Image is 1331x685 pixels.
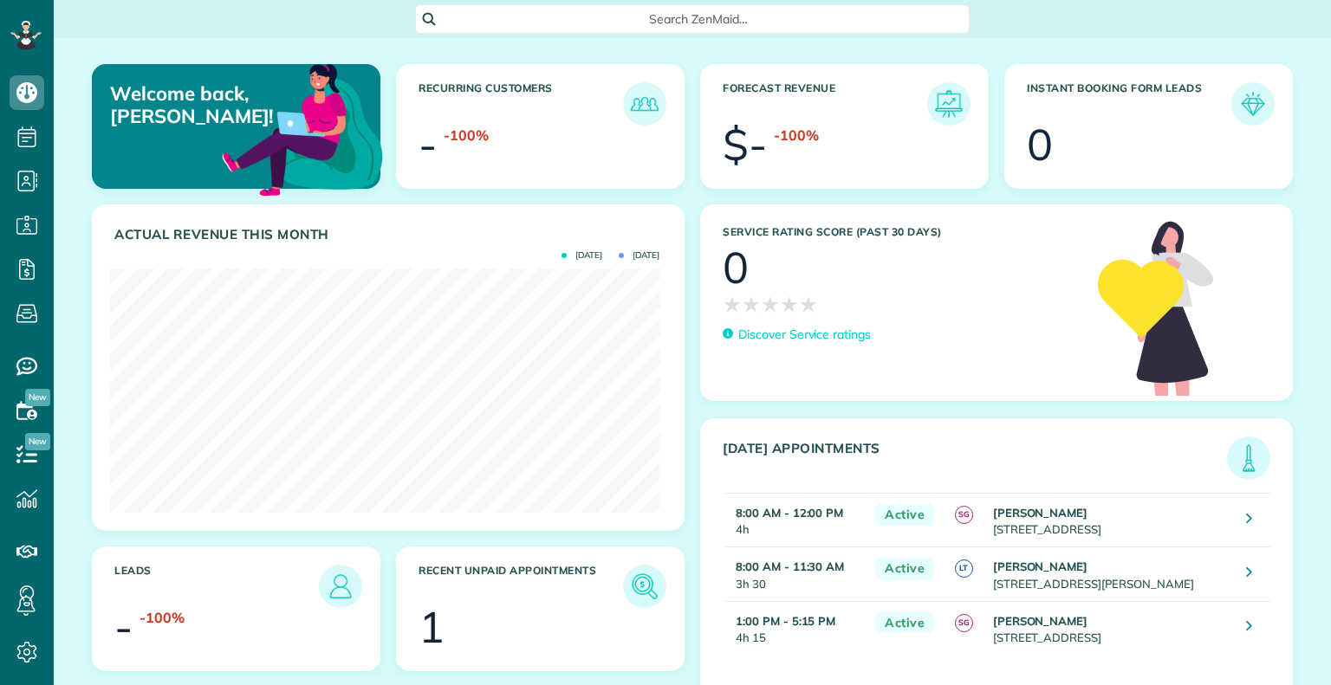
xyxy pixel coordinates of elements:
span: ★ [723,289,742,320]
a: Discover Service ratings [723,326,871,344]
img: icon_recurring_customers-cf858462ba22bcd05b5a5880d41d6543d210077de5bb9ebc9590e49fd87d84ed.png [627,87,662,121]
span: ★ [742,289,761,320]
span: LT [955,559,973,578]
span: ★ [799,289,818,320]
span: SG [955,506,973,524]
span: Active [876,612,933,634]
span: SG [955,614,973,632]
span: Active [876,504,933,526]
h3: Forecast Revenue [723,82,927,126]
td: [STREET_ADDRESS] [989,494,1233,547]
strong: [PERSON_NAME] [993,506,1088,520]
strong: [PERSON_NAME] [993,614,1088,628]
p: Welcome back, [PERSON_NAME]! [110,82,287,128]
h3: Actual Revenue this month [114,227,666,242]
span: Active [876,558,933,579]
span: [DATE] [619,251,659,260]
div: $- [723,123,767,166]
img: icon_forecast_revenue-8c13a41c7ed35a8dcfafea3cbb826a0462acb37728057bba2d056411b612bbbe.png [932,87,966,121]
span: ★ [761,289,780,320]
td: 4h [723,494,867,547]
strong: 8:00 AM - 12:00 PM [736,506,843,520]
h3: Leads [114,565,319,608]
div: -100% [444,126,489,145]
h3: Recurring Customers [419,82,623,126]
h3: [DATE] Appointments [723,441,1227,480]
strong: 1:00 PM - 5:15 PM [736,614,835,628]
div: -100% [774,126,819,145]
p: Discover Service ratings [738,326,871,344]
img: icon_form_leads-04211a6a04a5b2264e4ee56bc0799ec3eb69b7e499cbb523a139df1d13a81ae0.png [1236,87,1270,121]
div: -100% [140,608,185,628]
img: icon_unpaid_appointments-47b8ce3997adf2238b356f14209ab4cced10bd1f174958f3ca8f1d0dd7fffeee.png [627,569,662,604]
div: 0 [723,246,749,289]
span: New [25,389,50,406]
strong: [PERSON_NAME] [993,559,1088,573]
td: [STREET_ADDRESS][PERSON_NAME] [989,547,1233,601]
h3: Recent unpaid appointments [419,565,623,608]
span: New [25,433,50,450]
span: [DATE] [562,251,602,260]
td: 3h 30 [723,547,867,601]
td: 4h 15 [723,601,867,655]
span: ★ [780,289,799,320]
h3: Instant Booking Form Leads [1027,82,1231,126]
img: icon_leads-1bed01f49abd5b7fead27621c3d59655bb73ed531f8eeb49469d10e621d6b896.png [323,569,358,604]
td: [STREET_ADDRESS] [989,601,1233,655]
div: 0 [1027,123,1053,166]
img: icon_todays_appointments-901f7ab196bb0bea1936b74009e4eb5ffbc2d2711fa7634e0d609ed5ef32b18b.png [1231,441,1266,475]
img: dashboard_welcome-42a62b7d889689a78055ac9021e634bf52bae3f8056760290aed330b23ab8690.png [218,44,386,212]
div: - [419,123,437,166]
strong: 8:00 AM - 11:30 AM [736,559,844,573]
h3: Service Rating score (past 30 days) [723,226,1081,238]
div: - [114,605,133,649]
div: 1 [419,605,445,649]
